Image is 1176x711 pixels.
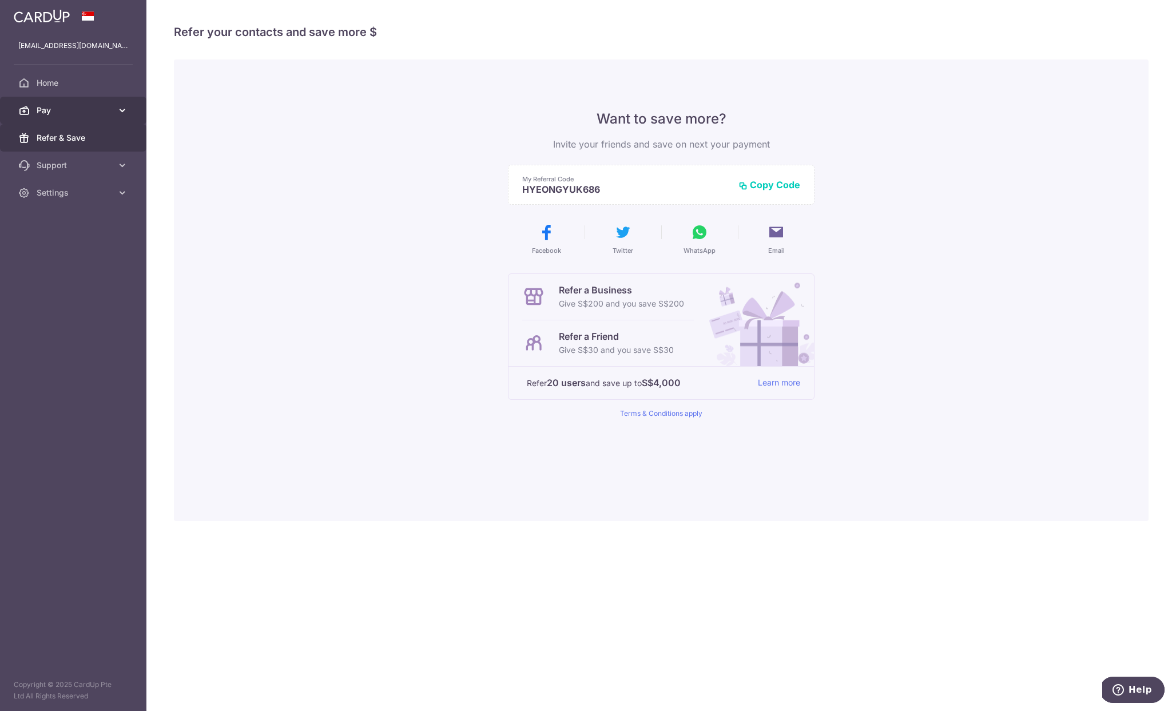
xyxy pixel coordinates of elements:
span: Refer & Save [37,132,112,144]
p: Refer a Friend [559,329,674,343]
iframe: Opens a widget where you can find more information [1102,677,1165,705]
button: WhatsApp [666,223,733,255]
span: Settings [37,187,112,198]
img: CardUp [14,9,70,23]
span: Support [37,160,112,171]
p: My Referral Code [522,174,729,184]
span: Email [768,246,785,255]
button: Twitter [589,223,657,255]
button: Email [742,223,810,255]
p: Refer a Business [559,283,684,297]
a: Terms & Conditions apply [620,409,702,418]
p: Give S$30 and you save S$30 [559,343,674,357]
strong: 20 users [547,376,586,390]
p: HYEONGYUK686 [522,184,729,195]
p: Want to save more? [508,110,815,128]
p: [EMAIL_ADDRESS][DOMAIN_NAME] [18,40,128,51]
span: WhatsApp [684,246,716,255]
span: Facebook [532,246,561,255]
a: Learn more [758,376,800,390]
p: Refer and save up to [527,376,749,390]
img: Refer [698,274,814,366]
span: Twitter [613,246,633,255]
h4: Refer your contacts and save more $ [174,23,1149,41]
span: Help [26,8,50,18]
p: Give S$200 and you save S$200 [559,297,684,311]
span: Pay [37,105,112,116]
strong: S$4,000 [642,376,681,390]
button: Facebook [512,223,580,255]
span: Home [37,77,112,89]
p: Invite your friends and save on next your payment [508,137,815,151]
button: Copy Code [738,179,800,190]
